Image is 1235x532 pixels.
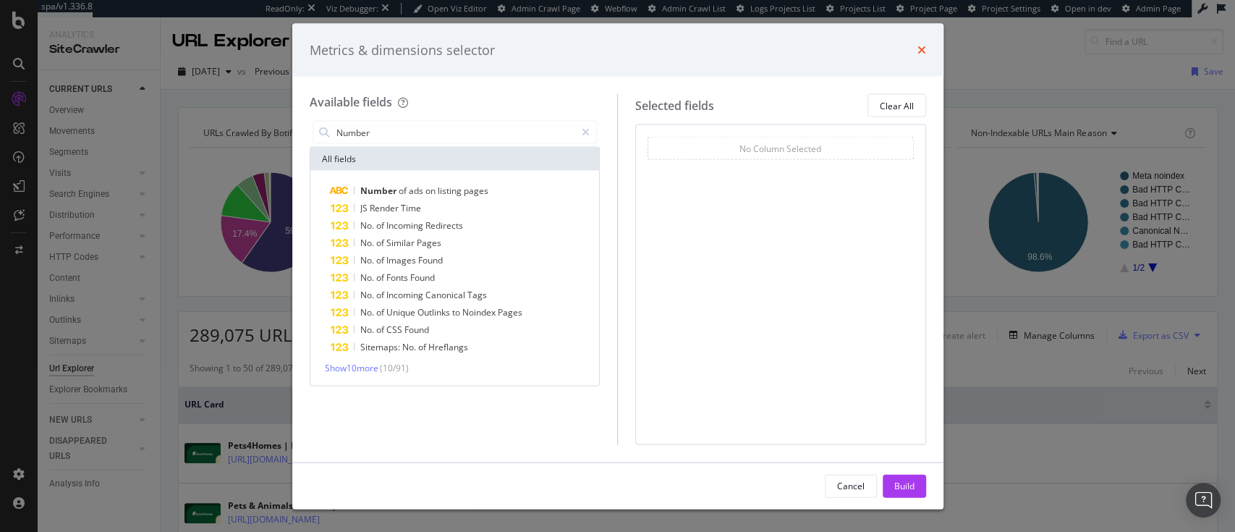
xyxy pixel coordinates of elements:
[635,97,714,114] div: Selected fields
[410,271,435,284] span: Found
[360,289,376,301] span: No.
[386,271,410,284] span: Fonts
[325,362,378,374] span: Show 10 more
[360,324,376,336] span: No.
[376,306,386,318] span: of
[386,289,425,301] span: Incoming
[401,202,421,214] span: Time
[335,122,576,143] input: Search by field name
[418,341,428,353] span: of
[837,479,865,491] div: Cancel
[464,185,488,197] span: pages
[409,185,425,197] span: ads
[425,219,463,232] span: Redirects
[404,324,429,336] span: Found
[386,237,417,249] span: Similar
[376,271,386,284] span: of
[467,289,487,301] span: Tags
[310,41,495,59] div: Metrics & dimensions selector
[425,185,438,197] span: on
[380,362,409,374] span: ( 10 / 91 )
[438,185,464,197] span: listing
[386,324,404,336] span: CSS
[462,306,498,318] span: Noindex
[360,237,376,249] span: No.
[360,202,370,214] span: JS
[376,289,386,301] span: of
[1186,483,1221,518] div: Open Intercom Messenger
[917,41,926,59] div: times
[425,289,467,301] span: Canonical
[360,185,399,197] span: Number
[360,254,376,266] span: No.
[452,306,462,318] span: to
[376,254,386,266] span: of
[399,185,409,197] span: of
[880,99,914,111] div: Clear All
[360,271,376,284] span: No.
[376,237,386,249] span: of
[310,148,600,171] div: All fields
[428,341,468,353] span: Hreflangs
[386,254,418,266] span: Images
[376,219,386,232] span: of
[418,254,443,266] span: Found
[360,219,376,232] span: No.
[867,94,926,117] button: Clear All
[386,306,417,318] span: Unique
[360,306,376,318] span: No.
[310,94,392,110] div: Available fields
[883,474,926,497] button: Build
[739,142,821,154] div: No Column Selected
[498,306,522,318] span: Pages
[417,306,452,318] span: Outlinks
[292,23,943,509] div: modal
[370,202,401,214] span: Render
[825,474,877,497] button: Cancel
[386,219,425,232] span: Incoming
[402,341,418,353] span: No.
[417,237,441,249] span: Pages
[894,479,914,491] div: Build
[360,341,402,353] span: Sitemaps:
[376,324,386,336] span: of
